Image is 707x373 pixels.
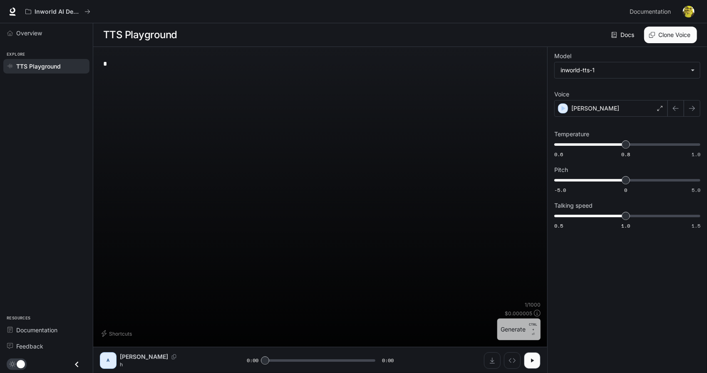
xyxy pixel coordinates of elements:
span: 0.6 [554,151,563,158]
button: User avatar [680,3,697,20]
p: Temperature [554,131,589,137]
span: Documentation [16,326,57,334]
span: 1.5 [692,222,700,229]
p: [PERSON_NAME] [120,353,168,361]
div: inworld-tts-1 [555,62,700,78]
button: All workspaces [22,3,94,20]
p: Pitch [554,167,568,173]
span: 0:00 [382,356,394,365]
img: User avatar [683,6,695,17]
p: [PERSON_NAME] [571,104,619,113]
p: Inworld AI Demos [35,8,81,15]
button: Inspect [504,352,521,369]
span: TTS Playground [16,62,61,71]
span: 1.0 [621,222,630,229]
button: Download audio [484,352,501,369]
p: CTRL + [529,322,537,332]
button: Clone Voice [644,27,697,43]
div: A [102,354,115,367]
button: Shortcuts [100,327,135,340]
h1: TTS Playground [103,27,177,43]
span: Documentation [630,7,671,17]
span: 0.8 [621,151,630,158]
p: $ 0.000005 [505,310,532,317]
p: 1 / 1000 [525,301,541,308]
a: Docs [610,27,638,43]
span: Feedback [16,342,43,351]
p: Voice [554,91,569,97]
span: 0.5 [554,222,563,229]
button: Close drawer [67,356,86,373]
p: Model [554,53,571,59]
a: Feedback [3,339,89,353]
p: Talking speed [554,203,593,209]
p: ⏎ [529,322,537,337]
span: -5.0 [554,186,566,194]
span: 5.0 [692,186,700,194]
span: Dark mode toggle [17,359,25,368]
div: inworld-tts-1 [561,66,687,74]
span: Overview [16,29,42,37]
a: Overview [3,26,89,40]
p: h [120,361,227,368]
a: TTS Playground [3,59,89,74]
span: 0:00 [247,356,258,365]
a: Documentation [3,323,89,337]
button: Copy Voice ID [168,354,180,359]
button: GenerateCTRL +⏎ [497,319,541,340]
span: 0 [624,186,627,194]
a: Documentation [626,3,677,20]
span: 1.0 [692,151,700,158]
